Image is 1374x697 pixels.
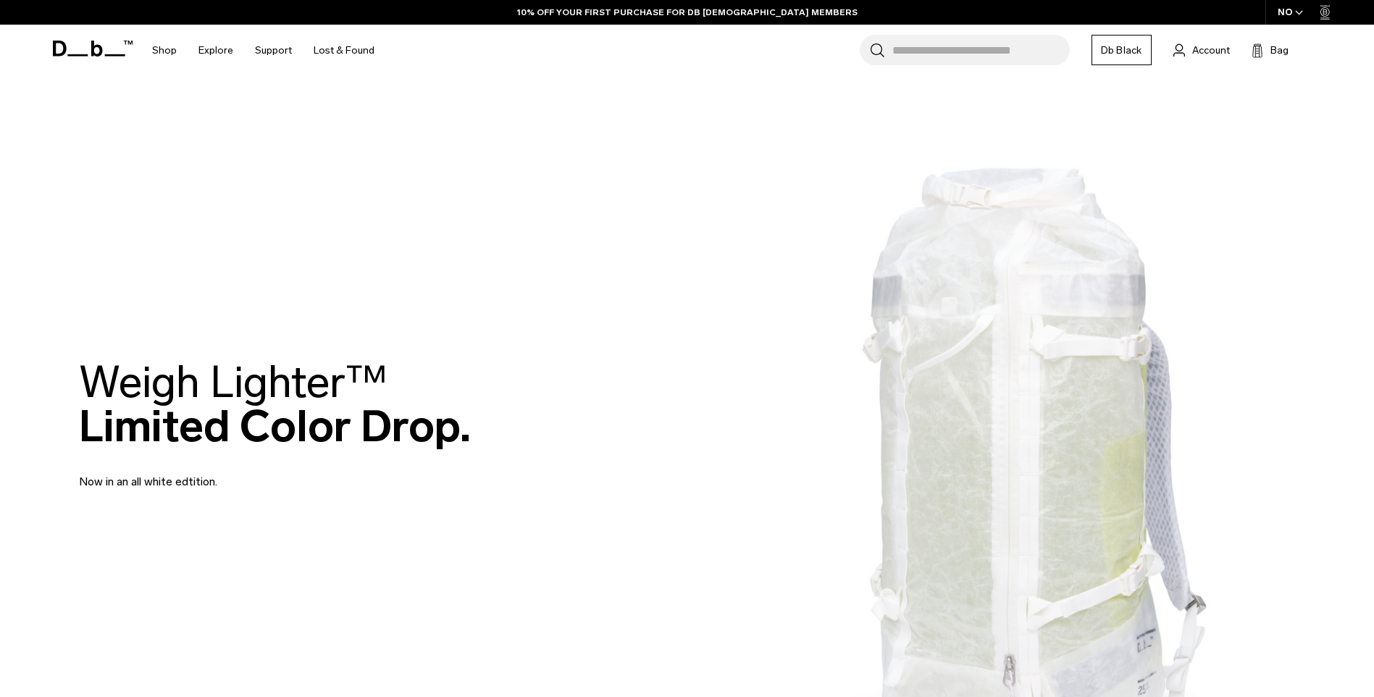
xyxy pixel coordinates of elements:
[141,25,385,76] nav: Main Navigation
[1173,41,1230,59] a: Account
[255,25,292,76] a: Support
[1092,35,1152,65] a: Db Black
[198,25,233,76] a: Explore
[314,25,374,76] a: Lost & Found
[1270,43,1289,58] span: Bag
[79,456,427,491] p: Now in an all white edtition.
[79,360,471,448] h2: Limited Color Drop.
[152,25,177,76] a: Shop
[517,6,858,19] a: 10% OFF YOUR FIRST PURCHASE FOR DB [DEMOGRAPHIC_DATA] MEMBERS
[1252,41,1289,59] button: Bag
[79,356,388,409] span: Weigh Lighter™
[1192,43,1230,58] span: Account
